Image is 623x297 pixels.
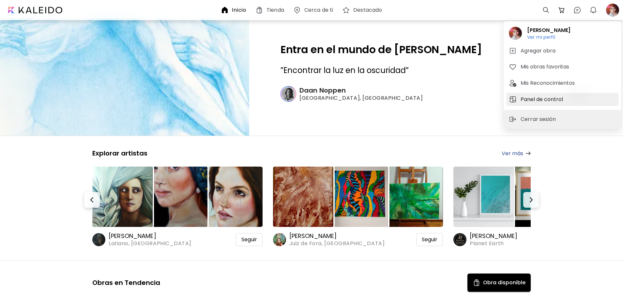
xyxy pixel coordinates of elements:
h5: Panel de control [521,96,565,103]
h5: Mis Reconocimientos [521,79,577,87]
img: tab [509,47,517,55]
h2: [PERSON_NAME] [527,26,570,34]
img: tab [509,79,517,87]
p: Cerrar sesión [521,115,558,123]
img: tab [509,63,517,71]
button: tabMis obras favoritas [506,60,618,73]
button: tabMis Reconocimientos [506,77,618,90]
h5: Mis obras favoritas [521,63,571,71]
button: sign-outCerrar sesión [506,113,560,126]
img: sign-out [509,115,517,123]
img: tab [509,96,517,103]
h5: Agregar obra [521,47,557,55]
button: tabPanel de control [506,93,618,106]
h6: Ver mi perfil [527,34,570,40]
button: tabAgregar obra [506,44,618,57]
